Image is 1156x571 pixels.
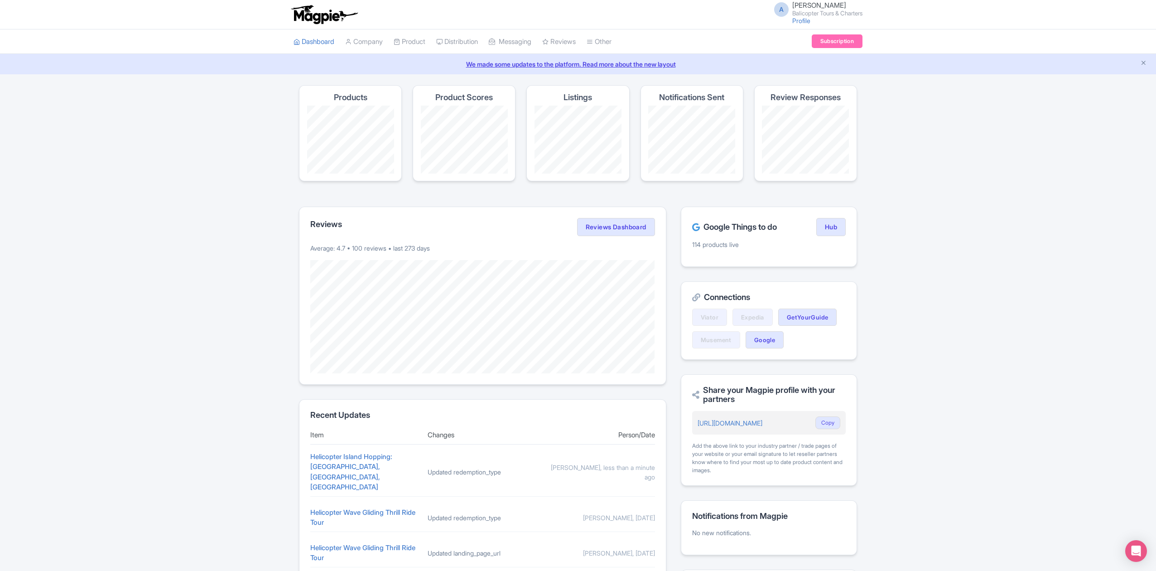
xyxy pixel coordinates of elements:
span: [PERSON_NAME] [792,1,846,10]
h2: Share your Magpie profile with your partners [692,386,846,404]
h2: Connections [692,293,846,302]
a: Helicopter Island Hopping: [GEOGRAPHIC_DATA], [GEOGRAPHIC_DATA], [GEOGRAPHIC_DATA] [310,452,392,492]
a: Hub [816,218,846,236]
div: Open Intercom Messenger [1125,540,1147,562]
h4: Notifications Sent [659,93,724,102]
a: Dashboard [294,29,334,54]
a: Viator [692,309,727,326]
a: Musement [692,331,740,348]
a: Subscription [812,34,862,48]
img: logo-ab69f6fb50320c5b225c76a69d11143b.png [289,5,359,24]
div: Updated redemption_type [428,513,538,523]
span: A [774,2,789,17]
a: Product [394,29,425,54]
div: Changes [428,430,538,440]
a: We made some updates to the platform. Read more about the new layout [5,59,1151,69]
h2: Recent Updates [310,411,655,420]
a: Reviews [542,29,576,54]
div: Add the above link to your industry partner / trade pages of your website or your email signature... [692,442,846,474]
h4: Products [334,93,367,102]
div: [PERSON_NAME], less than a minute ago [545,463,655,482]
p: Average: 4.7 • 100 reviews • last 273 days [310,243,655,253]
a: Helicopter Wave Gliding Thrill Ride Tour [310,508,415,527]
a: Helicopter Wave Gliding Thrill Ride Tour [310,543,415,562]
div: Updated redemption_type [428,467,538,477]
h4: Review Responses [771,93,841,102]
h2: Reviews [310,220,342,229]
a: A [PERSON_NAME] Balicopter Tours & Charters [769,2,862,16]
button: Copy [815,416,840,429]
a: GetYourGuide [778,309,837,326]
div: Person/Date [545,430,655,440]
div: [PERSON_NAME], [DATE] [545,548,655,558]
div: [PERSON_NAME], [DATE] [545,513,655,523]
a: Expedia [732,309,773,326]
h2: Notifications from Magpie [692,512,846,521]
a: Distribution [436,29,478,54]
a: Company [345,29,383,54]
a: Reviews Dashboard [577,218,655,236]
a: Google [746,331,784,348]
p: 114 products live [692,240,846,249]
a: Profile [792,17,810,24]
a: Messaging [489,29,531,54]
button: Close announcement [1140,58,1147,69]
small: Balicopter Tours & Charters [792,10,862,16]
div: Updated landing_page_url [428,548,538,558]
h4: Listings [564,93,592,102]
a: Other [587,29,612,54]
div: Item [310,430,420,440]
a: [URL][DOMAIN_NAME] [698,419,762,427]
h2: Google Things to do [692,223,777,232]
h4: Product Scores [435,93,493,102]
p: No new notifications. [692,528,846,537]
